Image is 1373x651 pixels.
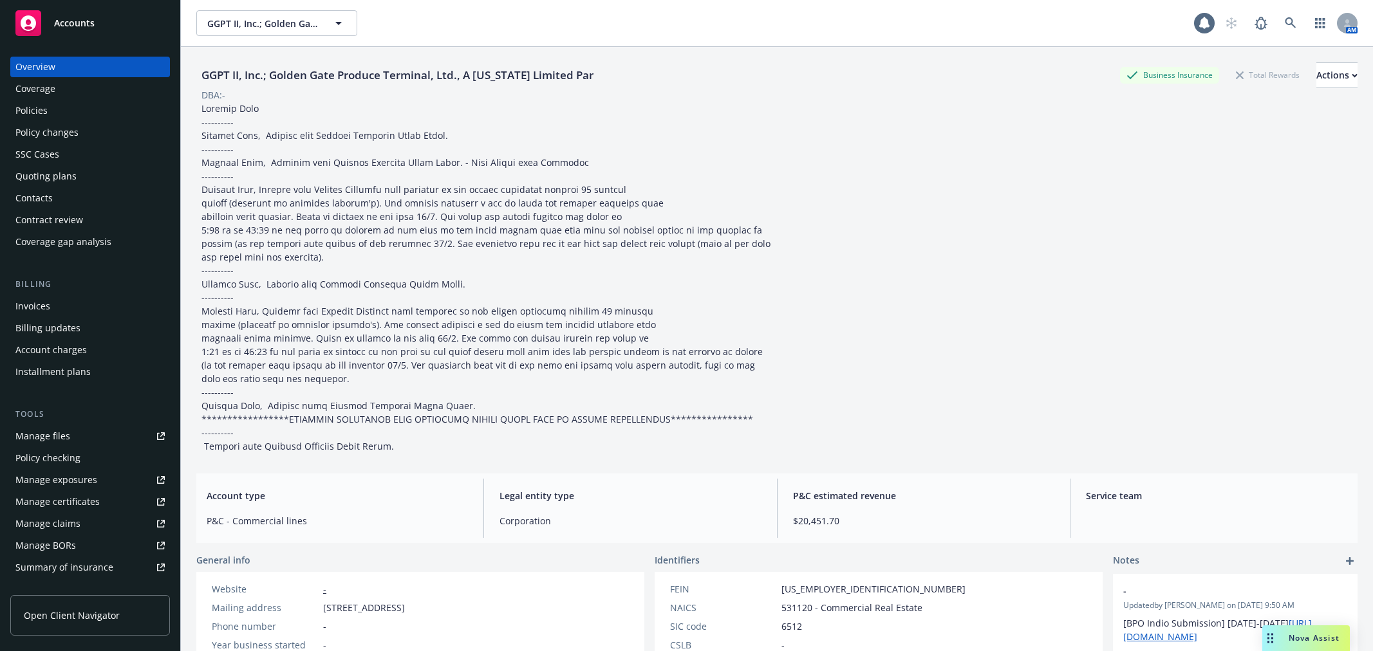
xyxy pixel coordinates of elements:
a: Installment plans [10,362,170,382]
span: Notes [1113,553,1139,569]
a: Coverage [10,78,170,99]
span: Nova Assist [1289,632,1340,643]
div: Invoices [15,296,50,316]
span: P&C estimated revenue [793,489,1054,502]
div: DBA: - [201,88,225,102]
div: Billing updates [15,318,80,338]
button: GGPT II, Inc.; Golden Gate Produce Terminal, Ltd., A [US_STATE] Limited Par [196,10,357,36]
a: Manage claims [10,513,170,534]
div: Mailing address [212,601,318,614]
a: Invoices [10,296,170,316]
a: Contacts [10,188,170,208]
div: Summary of insurance [15,557,113,578]
span: [US_EMPLOYER_IDENTIFICATION_NUMBER] [781,582,966,596]
span: Corporation [500,514,761,527]
a: Search [1278,10,1303,36]
p: [BPO Indio Submission] [DATE]-[DATE] [1123,616,1347,643]
a: Overview [10,57,170,77]
div: Total Rewards [1229,67,1306,83]
div: Policies [15,100,48,121]
div: Manage exposures [15,470,97,490]
div: Installment plans [15,362,91,382]
a: Summary of insurance [10,557,170,578]
div: Phone number [212,619,318,633]
a: Billing updates [10,318,170,338]
div: SIC code [670,619,776,633]
a: Policy changes [10,122,170,143]
span: 531120 - Commercial Real Estate [781,601,922,614]
span: [STREET_ADDRESS] [323,601,405,614]
a: Manage exposures [10,470,170,490]
div: FEIN [670,582,776,596]
div: Policy changes [15,122,79,143]
a: Manage BORs [10,535,170,556]
span: Accounts [54,18,95,28]
span: General info [196,553,250,567]
div: Business Insurance [1120,67,1219,83]
div: Billing [10,278,170,291]
a: Contract review [10,210,170,230]
div: Quoting plans [15,166,77,187]
a: Account charges [10,340,170,360]
a: Report a Bug [1248,10,1274,36]
span: $20,451.70 [793,514,1054,527]
span: Account type [207,489,468,502]
div: Manage BORs [15,535,76,556]
div: Manage claims [15,513,80,534]
div: Account charges [15,340,87,360]
div: Coverage [15,78,55,99]
span: Open Client Navigator [24,609,120,622]
span: - [1123,584,1314,598]
div: SSC Cases [15,144,59,165]
a: Switch app [1307,10,1333,36]
span: Identifiers [655,553,700,567]
button: Nova Assist [1262,625,1350,651]
div: Overview [15,57,55,77]
button: Actions [1316,62,1358,88]
a: Policy AI ingestions [10,579,170,600]
div: Drag to move [1262,625,1278,651]
div: NAICS [670,601,776,614]
a: SSC Cases [10,144,170,165]
span: 6512 [781,619,802,633]
span: Service team [1086,489,1347,502]
a: Policies [10,100,170,121]
a: Policy checking [10,448,170,468]
span: GGPT II, Inc.; Golden Gate Produce Terminal, Ltd., A [US_STATE] Limited Par [207,17,319,30]
a: Manage files [10,426,170,446]
div: Contract review [15,210,83,230]
span: - [323,619,326,633]
div: Manage files [15,426,70,446]
div: Actions [1316,63,1358,87]
a: Start snowing [1219,10,1244,36]
div: Coverage gap analysis [15,232,111,252]
div: Policy checking [15,448,80,468]
div: Tools [10,408,170,421]
div: Website [212,582,318,596]
a: add [1342,553,1358,569]
a: Coverage gap analysis [10,232,170,252]
div: Policy AI ingestions [15,579,98,600]
a: Quoting plans [10,166,170,187]
span: Loremip Dolo ---------- Sitamet Cons, Adipisc elit Seddoei Temporin Utlab Etdol. ---------- Magna... [201,102,773,452]
span: P&C - Commercial lines [207,514,468,527]
a: Manage certificates [10,491,170,512]
span: Updated by [PERSON_NAME] on [DATE] 9:50 AM [1123,600,1347,611]
div: GGPT II, Inc.; Golden Gate Produce Terminal, Ltd., A [US_STATE] Limited Par [196,67,599,84]
span: Legal entity type [500,489,761,502]
a: Accounts [10,5,170,41]
div: Manage certificates [15,491,100,512]
a: - [323,583,326,595]
div: Contacts [15,188,53,208]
